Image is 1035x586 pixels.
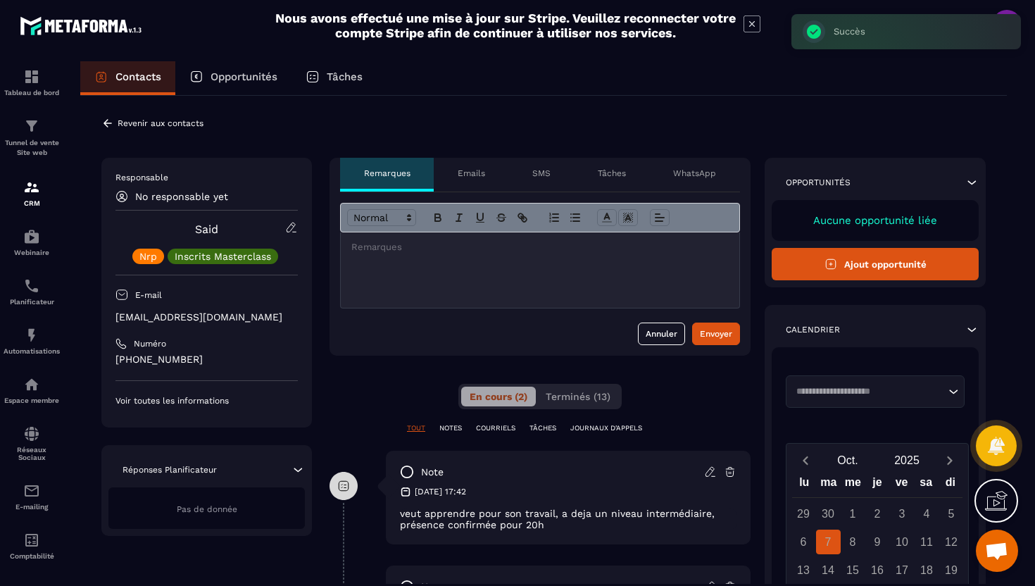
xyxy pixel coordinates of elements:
[23,118,40,135] img: formation
[275,11,736,40] h2: Nous avons effectué une mise à jour sur Stripe. Veuillez reconnecter votre compte Stripe afin de ...
[4,199,60,207] p: CRM
[4,503,60,511] p: E-mailing
[890,501,915,526] div: 3
[673,168,716,179] p: WhatsApp
[4,267,60,316] a: schedulerschedulerPlanificateur
[816,530,841,554] div: 7
[139,251,157,261] p: Nrp
[415,486,466,497] p: [DATE] 17:42
[865,558,890,582] div: 16
[4,521,60,571] a: accountantaccountantComptabilité
[115,353,298,366] p: [PHONE_NUMBER]
[4,415,60,472] a: social-networksocial-networkRéseaux Sociaux
[177,504,237,514] span: Pas de donnée
[135,289,162,301] p: E-mail
[4,472,60,521] a: emailemailE-mailing
[700,327,732,341] div: Envoyer
[118,118,203,128] p: Revenir aux contacts
[4,168,60,218] a: formationformationCRM
[4,218,60,267] a: automationsautomationsWebinaire
[936,451,962,470] button: Next month
[786,375,965,408] div: Search for option
[23,327,40,344] img: automations
[915,501,939,526] div: 4
[816,501,841,526] div: 30
[20,13,146,39] img: logo
[23,482,40,499] img: email
[115,172,298,183] p: Responsable
[890,558,915,582] div: 17
[115,395,298,406] p: Voir toutes les informations
[134,338,166,349] p: Numéro
[546,391,610,402] span: Terminés (13)
[4,138,60,158] p: Tunnel de vente Site web
[458,168,485,179] p: Emails
[841,530,865,554] div: 8
[195,223,218,236] a: Said
[865,473,890,497] div: je
[841,501,865,526] div: 1
[4,58,60,107] a: formationformationTableau de bord
[421,466,444,479] p: note
[291,61,377,95] a: Tâches
[877,448,936,473] button: Open years overlay
[470,391,527,402] span: En cours (2)
[772,248,979,280] button: Ajout opportunité
[175,251,271,261] p: Inscrits Masterclass
[439,423,462,433] p: NOTES
[4,316,60,366] a: automationsautomationsAutomatisations
[786,324,840,335] p: Calendrier
[939,530,964,554] div: 12
[537,387,619,406] button: Terminés (13)
[791,558,816,582] div: 13
[476,423,515,433] p: COURRIELS
[938,473,962,497] div: di
[890,530,915,554] div: 10
[792,473,817,497] div: lu
[816,558,841,582] div: 14
[115,311,298,324] p: [EMAIL_ADDRESS][DOMAIN_NAME]
[865,501,890,526] div: 2
[23,376,40,393] img: automations
[461,387,536,406] button: En cours (2)
[4,298,60,306] p: Planificateur
[598,168,626,179] p: Tâches
[532,168,551,179] p: SMS
[791,385,945,399] input: Search for option
[211,70,277,83] p: Opportunités
[123,464,217,475] p: Réponses Planificateur
[915,530,939,554] div: 11
[791,530,816,554] div: 6
[841,473,865,497] div: me
[4,347,60,355] p: Automatisations
[4,366,60,415] a: automationsautomationsEspace membre
[865,530,890,554] div: 9
[23,532,40,549] img: accountant
[638,323,685,345] button: Annuler
[23,179,40,196] img: formation
[976,530,1018,572] div: Ouvrir le chat
[115,70,161,83] p: Contacts
[817,473,841,497] div: ma
[4,107,60,168] a: formationformationTunnel de vente Site web
[792,451,818,470] button: Previous month
[841,558,865,582] div: 15
[327,70,363,83] p: Tâches
[939,501,964,526] div: 5
[23,68,40,85] img: formation
[23,228,40,245] img: automations
[889,473,914,497] div: ve
[23,425,40,442] img: social-network
[400,508,736,530] p: veut apprendre pour son travail, a deja un niveau intermédiaire, présence confirmée pour 20h
[4,397,60,404] p: Espace membre
[692,323,740,345] button: Envoyer
[407,423,425,433] p: TOUT
[529,423,556,433] p: TÂCHES
[175,61,291,95] a: Opportunités
[791,501,816,526] div: 29
[4,249,60,256] p: Webinaire
[4,89,60,96] p: Tableau de bord
[786,214,965,227] p: Aucune opportunité liée
[135,191,228,202] p: No responsable yet
[939,558,964,582] div: 19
